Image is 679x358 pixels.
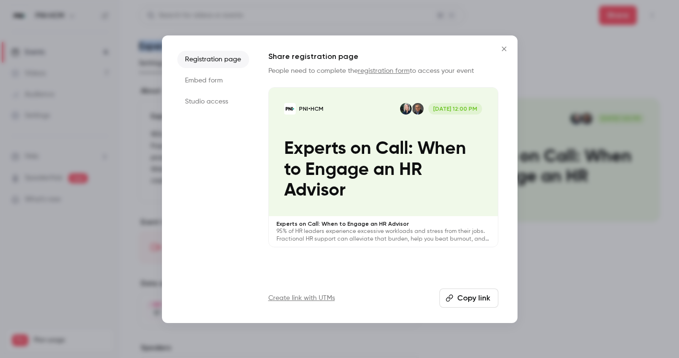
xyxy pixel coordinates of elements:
li: Embed form [177,72,249,89]
li: Studio access [177,93,249,110]
p: People need to complete the to access your event [268,66,498,76]
p: PNI•HCM [299,105,323,113]
button: Close [495,39,514,58]
button: Copy link [439,289,498,308]
img: Amy Miller [400,103,412,115]
p: Experts on Call: When to Engage an HR Advisor [284,139,483,201]
img: Kyle Wade [412,103,424,115]
h1: Share registration page [268,51,498,62]
a: Create link with UTMs [268,293,335,303]
a: Experts on Call: When to Engage an HR AdvisorPNI•HCMKyle WadeAmy Miller[DATE] 12:00 PMExperts on ... [268,87,498,248]
li: Registration page [177,51,249,68]
span: [DATE] 12:00 PM [428,103,483,115]
img: Experts on Call: When to Engage an HR Advisor [284,103,296,115]
p: Experts on Call: When to Engage an HR Advisor [276,220,490,228]
p: 95% of HR leaders experience excessive workloads and stress from their jobs. Fractional HR suppor... [276,228,490,243]
a: registration form [358,68,410,74]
